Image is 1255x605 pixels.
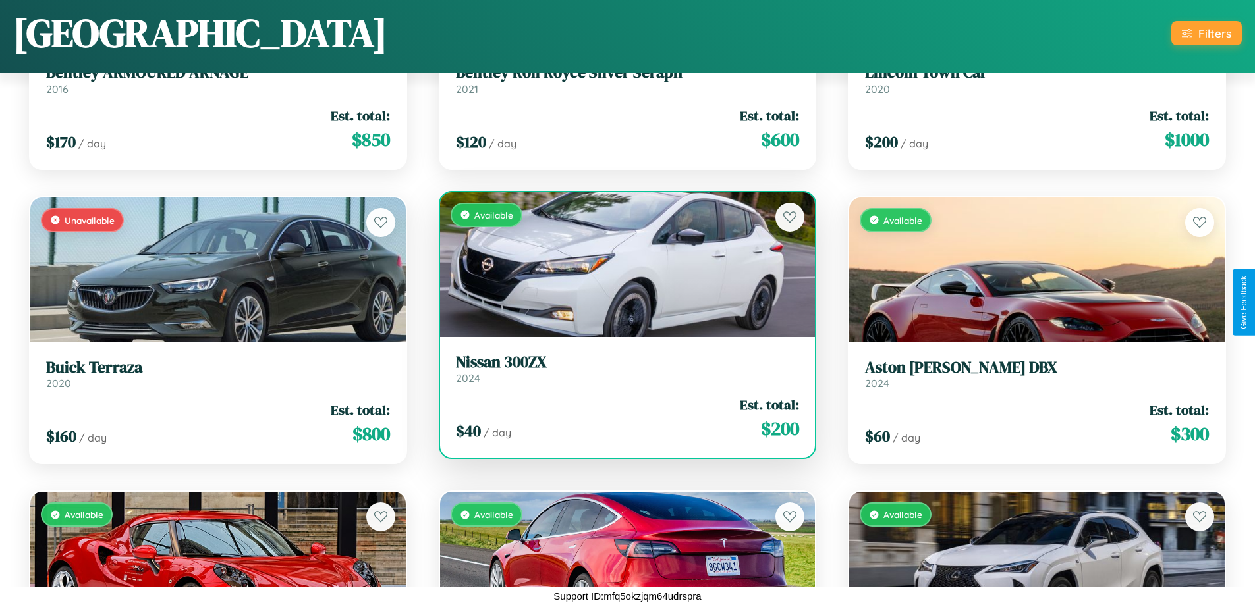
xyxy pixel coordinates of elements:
[456,82,478,95] span: 2021
[865,358,1209,377] h3: Aston [PERSON_NAME] DBX
[79,431,107,444] span: / day
[865,63,1209,95] a: Lincoln Town Car2020
[352,126,390,153] span: $ 850
[865,358,1209,390] a: Aston [PERSON_NAME] DBX2024
[1171,21,1242,45] button: Filters
[456,353,800,372] h3: Nissan 300ZX
[865,63,1209,82] h3: Lincoln Town Car
[46,358,390,377] h3: Buick Terraza
[1198,26,1231,40] div: Filters
[1171,421,1209,447] span: $ 300
[46,358,390,390] a: Buick Terraza2020
[65,509,103,520] span: Available
[740,395,799,414] span: Est. total:
[474,209,513,221] span: Available
[46,63,390,82] h3: Bentley ARMOURED ARNAGE
[46,131,76,153] span: $ 170
[456,353,800,385] a: Nissan 300ZX2024
[46,377,71,390] span: 2020
[331,106,390,125] span: Est. total:
[65,215,115,226] span: Unavailable
[78,137,106,150] span: / day
[13,6,387,60] h1: [GEOGRAPHIC_DATA]
[46,82,69,95] span: 2016
[761,415,799,442] span: $ 200
[456,131,486,153] span: $ 120
[883,215,922,226] span: Available
[1165,126,1209,153] span: $ 1000
[865,425,890,447] span: $ 60
[740,106,799,125] span: Est. total:
[1150,106,1209,125] span: Est. total:
[456,63,800,95] a: Bentley Roll Royce Silver Seraph2021
[456,371,480,384] span: 2024
[883,509,922,520] span: Available
[46,63,390,95] a: Bentley ARMOURED ARNAGE2016
[865,82,890,95] span: 2020
[456,63,800,82] h3: Bentley Roll Royce Silver Seraph
[474,509,513,520] span: Available
[553,587,701,605] p: Support ID: mfq5okzjqm64udrspra
[893,431,920,444] span: / day
[865,377,889,390] span: 2024
[901,137,928,150] span: / day
[1150,400,1209,419] span: Est. total:
[1239,276,1248,329] div: Give Feedback
[761,126,799,153] span: $ 600
[865,131,898,153] span: $ 200
[352,421,390,447] span: $ 800
[489,137,516,150] span: / day
[484,426,511,439] span: / day
[46,425,76,447] span: $ 160
[331,400,390,419] span: Est. total:
[456,420,481,442] span: $ 40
